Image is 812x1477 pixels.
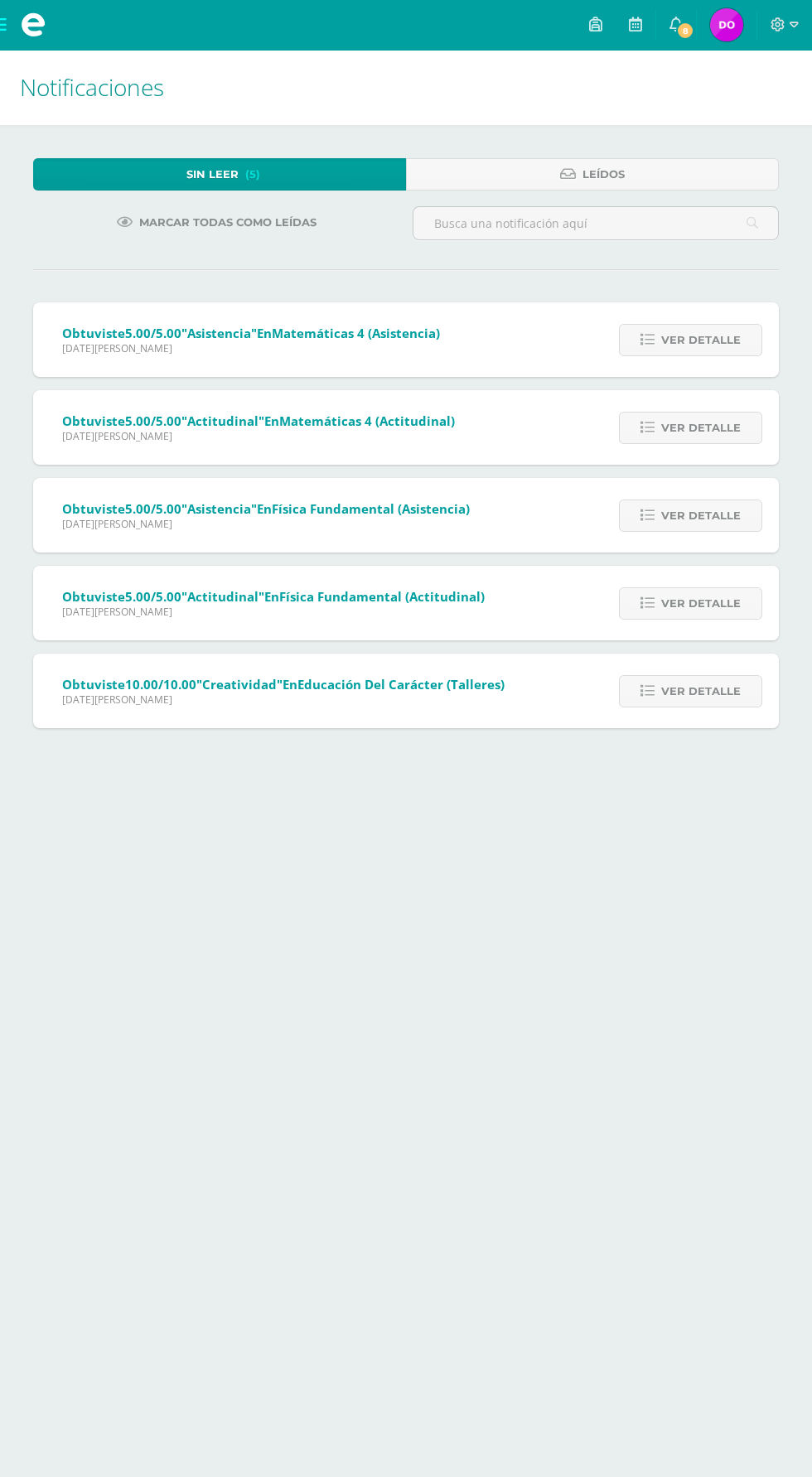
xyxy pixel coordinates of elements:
[20,71,164,103] span: Notificaciones
[181,413,264,429] span: "Actitudinal"
[62,588,485,605] span: Obtuviste en
[661,676,741,707] span: Ver detalle
[62,413,455,429] span: Obtuviste en
[661,413,741,443] span: Ver detalle
[297,676,505,693] span: Educación del carácter (Talleres)
[62,517,470,531] span: [DATE][PERSON_NAME]
[125,413,181,429] span: 5.00/5.00
[62,341,440,355] span: [DATE][PERSON_NAME]
[582,159,625,190] span: Leídos
[62,693,505,707] span: [DATE][PERSON_NAME]
[245,159,260,190] span: (5)
[406,158,779,191] a: Leídos
[96,206,337,239] a: Marcar todas como leídas
[33,158,406,191] a: Sin leer(5)
[661,325,741,355] span: Ver detalle
[186,159,239,190] span: Sin leer
[413,207,778,239] input: Busca una notificación aquí
[125,500,181,517] span: 5.00/5.00
[710,8,743,41] img: 46ad714cfab861a726726716359132be.png
[279,588,485,605] span: Física Fundamental (Actitudinal)
[125,325,181,341] span: 5.00/5.00
[62,676,505,693] span: Obtuviste en
[62,605,485,619] span: [DATE][PERSON_NAME]
[676,22,694,40] span: 8
[125,676,196,693] span: 10.00/10.00
[139,207,317,238] span: Marcar todas como leídas
[279,413,455,429] span: Matemáticas 4 (Actitudinal)
[62,500,470,517] span: Obtuviste en
[181,500,257,517] span: "Asistencia"
[125,588,181,605] span: 5.00/5.00
[181,588,264,605] span: "Actitudinal"
[181,325,257,341] span: "Asistencia"
[661,500,741,531] span: Ver detalle
[62,429,455,443] span: [DATE][PERSON_NAME]
[272,500,470,517] span: Física Fundamental (Asistencia)
[62,325,440,341] span: Obtuviste en
[661,588,741,619] span: Ver detalle
[196,676,283,693] span: "Creatividad"
[272,325,440,341] span: Matemáticas 4 (Asistencia)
